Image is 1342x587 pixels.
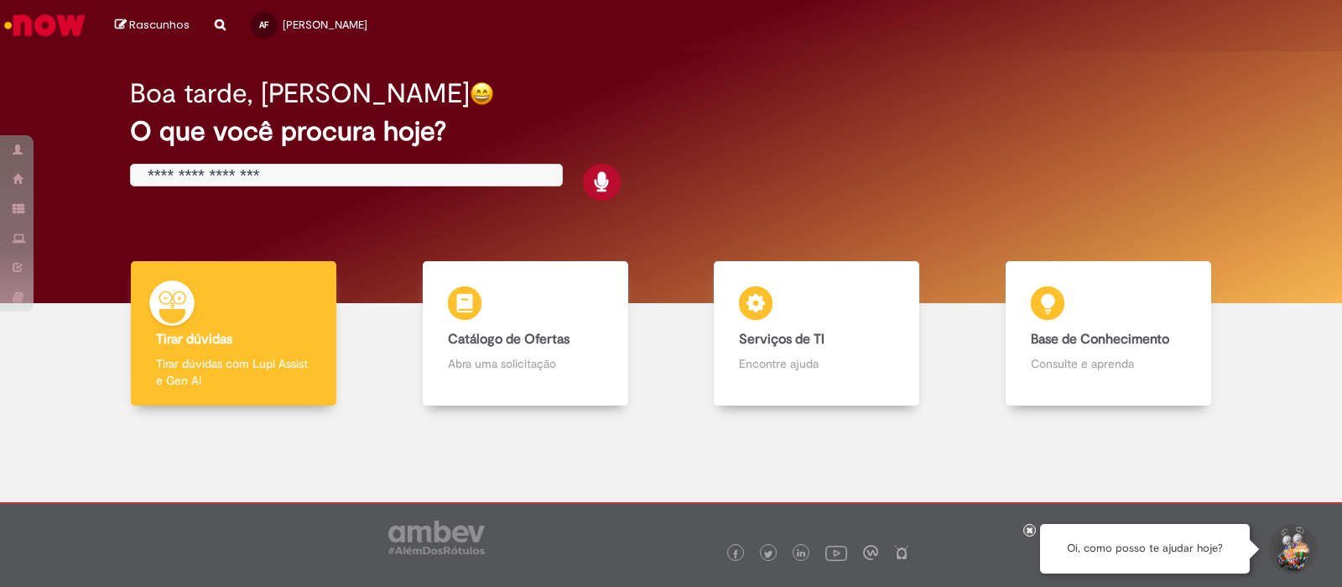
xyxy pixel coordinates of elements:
[963,261,1255,406] a: Base de Conhecimento Consulte e aprenda
[380,261,672,406] a: Catálogo de Ofertas Abra uma solicitação
[129,17,190,33] span: Rascunhos
[1031,355,1186,372] p: Consulte e aprenda
[448,331,570,348] b: Catálogo de Ofertas
[388,521,485,554] img: logo_footer_ambev_rotulo_gray.png
[130,79,470,108] h2: Boa tarde, [PERSON_NAME]
[825,542,847,563] img: logo_footer_youtube.png
[671,261,963,406] a: Serviços de TI Encontre ajuda
[259,19,268,30] span: AF
[739,331,824,348] b: Serviços de TI
[894,545,909,560] img: logo_footer_naosei.png
[88,261,380,406] a: Tirar dúvidas Tirar dúvidas com Lupi Assist e Gen Ai
[448,355,603,372] p: Abra uma solicitação
[764,550,772,558] img: logo_footer_twitter.png
[739,355,894,372] p: Encontre ajuda
[863,545,878,560] img: logo_footer_workplace.png
[1040,524,1250,574] div: Oi, como posso te ajudar hoje?
[731,550,740,558] img: logo_footer_facebook.png
[115,18,190,34] a: Rascunhos
[1267,524,1317,574] button: Iniciar Conversa de Suporte
[156,331,232,348] b: Tirar dúvidas
[470,81,494,106] img: happy-face.png
[283,18,367,32] span: [PERSON_NAME]
[1031,331,1169,348] b: Base de Conhecimento
[2,8,88,42] img: ServiceNow
[156,355,311,389] p: Tirar dúvidas com Lupi Assist e Gen Ai
[130,117,1212,146] h2: O que você procura hoje?
[797,549,805,559] img: logo_footer_linkedin.png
